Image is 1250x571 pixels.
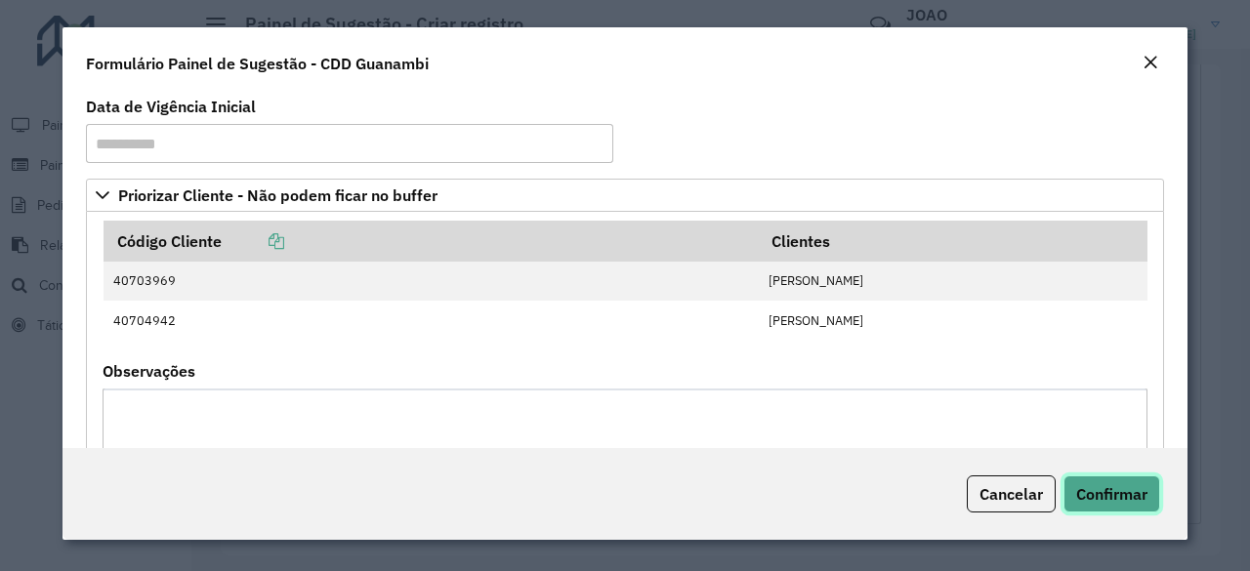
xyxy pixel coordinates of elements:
[104,262,759,301] td: 40703969
[118,187,437,203] span: Priorizar Cliente - Não podem ficar no buffer
[1063,475,1160,512] button: Confirmar
[104,221,759,262] th: Código Cliente
[758,221,1146,262] th: Clientes
[1076,484,1147,504] span: Confirmar
[758,262,1146,301] td: [PERSON_NAME]
[86,179,1164,212] a: Priorizar Cliente - Não podem ficar no buffer
[86,52,429,75] h4: Formulário Painel de Sugestão - CDD Guanambi
[967,475,1056,512] button: Cancelar
[104,301,759,340] td: 40704942
[1137,51,1164,76] button: Close
[86,95,256,118] label: Data de Vigência Inicial
[979,484,1043,504] span: Cancelar
[103,359,195,383] label: Observações
[758,301,1146,340] td: [PERSON_NAME]
[222,231,284,251] a: Copiar
[1143,55,1158,70] em: Fechar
